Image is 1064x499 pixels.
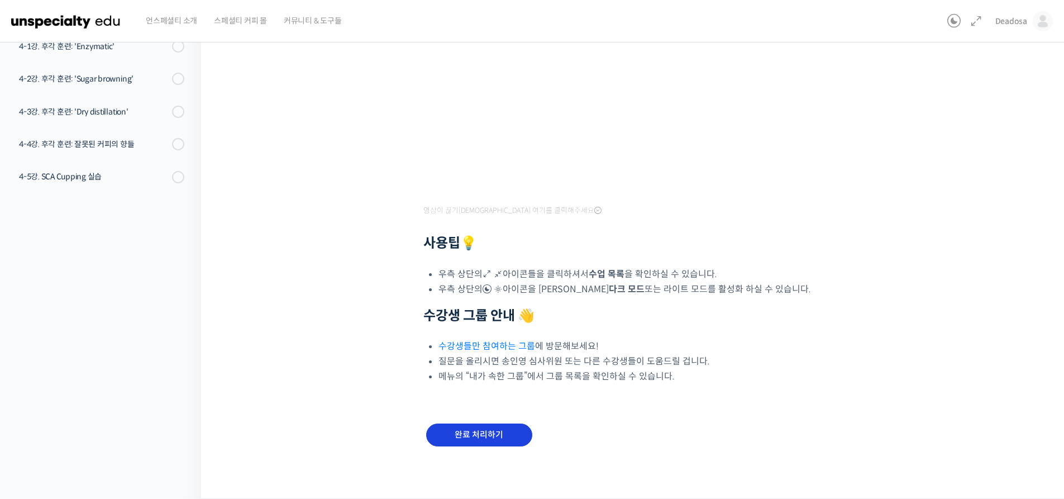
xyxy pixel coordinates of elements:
strong: 수강생 그룹 안내 👋 [423,307,535,324]
li: 에 방문해보세요! [438,339,848,354]
span: 대화 [102,372,116,381]
div: 4-1강. 후각 훈련: 'Enzymatic' [19,40,169,53]
span: 홈 [35,371,42,380]
a: 홈 [3,354,74,382]
a: 수강생들만 참여하는 그룹 [438,340,535,352]
div: 4-5강. SCA Cupping 실습 [19,170,169,183]
li: 우측 상단의 아이콘들을 클릭하셔서 을 확인하실 수 있습니다. [438,267,848,282]
div: 4-3강. 후각 훈련: 'Dry distillation' [19,106,169,118]
li: 우측 상단의 아이콘을 [PERSON_NAME] 또는 라이트 모드를 활성화 하실 수 있습니다. [438,282,848,297]
a: 설정 [144,354,214,382]
b: 수업 목록 [589,268,624,280]
div: 챕터 5. 셀프 캘리브레이션 [8,198,184,213]
li: 질문을 올리시면 송인영 심사위원 또는 다른 수강생들이 도움드릴 겁니다. [438,354,848,369]
b: 다크 모드 [609,283,645,295]
input: 완료 처리하기 [426,424,532,446]
a: 대화 [74,354,144,382]
span: 영상이 끊기[DEMOGRAPHIC_DATA] 여기를 클릭해주세요 [423,206,602,215]
span: 설정 [173,371,186,380]
div: 4-4강. 후각 훈련: 잘못된 커피의 향들 [19,138,169,150]
strong: 💡 [460,235,477,251]
li: 메뉴의 “내가 속한 그룹”에서 그룹 목록을 확인하실 수 있습니다. [438,369,848,384]
strong: 사용팁 [423,235,477,251]
div: 4-2강. 후각 훈련: 'Sugar browning' [19,73,169,85]
span: Deadosa [995,16,1027,26]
